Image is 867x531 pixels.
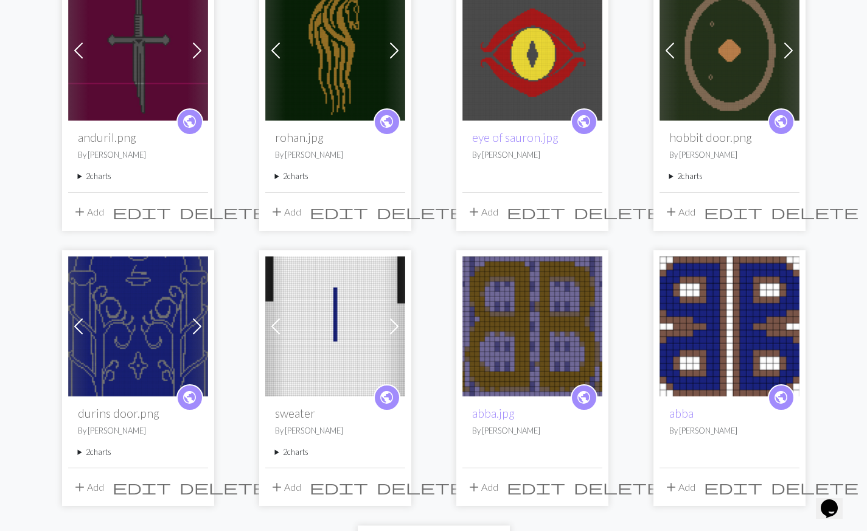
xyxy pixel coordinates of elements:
button: Edit [108,476,175,499]
summary: 2charts [275,446,395,458]
a: abba.jpg [472,406,515,420]
i: Edit [310,205,368,219]
i: Edit [113,205,171,219]
button: Add [462,476,503,499]
span: delete [179,479,267,496]
button: Add [68,476,108,499]
span: delete [377,479,464,496]
p: By [PERSON_NAME] [472,149,593,161]
span: delete [771,203,858,220]
i: public [182,110,197,134]
i: Edit [507,205,565,219]
i: Edit [113,480,171,494]
a: public [768,108,795,135]
img: sweater [265,256,405,396]
button: Edit [108,200,175,223]
p: By [PERSON_NAME] [669,149,790,161]
a: rohan.jpg [265,43,405,55]
i: public [576,385,591,410]
a: public [571,384,597,411]
a: sweater [265,319,405,331]
p: By [PERSON_NAME] [275,149,395,161]
span: add [72,203,87,220]
summary: 2charts [669,171,790,182]
a: anduril.png [68,43,208,55]
span: edit [507,203,565,220]
button: Delete [372,200,468,223]
span: public [773,112,789,131]
span: edit [310,203,368,220]
button: Edit [305,476,372,499]
a: eye of sauron.jpg [472,130,559,144]
button: Edit [503,200,569,223]
button: Add [265,200,305,223]
button: Add [660,476,700,499]
h2: anduril.png [78,130,198,144]
button: Delete [175,200,271,223]
i: public [379,385,394,410]
a: abba [660,319,799,331]
button: Edit [503,476,569,499]
button: Edit [305,200,372,223]
a: public [374,384,400,411]
a: abba [669,406,694,420]
span: edit [704,479,762,496]
img: abba.jpg [462,256,602,396]
span: public [182,112,197,131]
button: Delete [767,476,863,499]
button: Edit [700,200,767,223]
span: add [270,479,284,496]
a: hobbit door.png [660,43,799,55]
h2: hobbit door.png [669,130,790,144]
h2: rohan.jpg [275,130,395,144]
i: Edit [310,480,368,494]
i: Edit [507,480,565,494]
p: By [PERSON_NAME] [78,425,198,437]
img: durins door.png [68,256,208,396]
button: Delete [767,200,863,223]
iframe: chat widget [816,482,855,519]
span: delete [574,203,661,220]
a: durins door.png [68,319,208,331]
span: public [182,388,197,407]
span: edit [113,479,171,496]
a: public [768,384,795,411]
p: By [PERSON_NAME] [275,425,395,437]
i: public [182,385,197,410]
a: public [176,108,203,135]
span: add [467,479,481,496]
i: public [379,110,394,134]
span: edit [704,203,762,220]
button: Add [462,200,503,223]
p: By [PERSON_NAME] [669,425,790,437]
span: public [379,112,394,131]
span: public [576,388,591,407]
p: By [PERSON_NAME] [472,425,593,437]
button: Add [265,476,305,499]
span: add [270,203,284,220]
a: public [176,384,203,411]
a: public [571,108,597,135]
h2: sweater [275,406,395,420]
span: delete [574,479,661,496]
span: add [72,479,87,496]
summary: 2charts [78,171,198,182]
button: Delete [372,476,468,499]
span: public [576,112,591,131]
span: public [379,388,394,407]
a: abba.jpg [462,319,602,331]
span: add [467,203,481,220]
summary: 2charts [275,171,395,182]
span: public [773,388,789,407]
button: Add [660,200,700,223]
span: add [664,479,678,496]
button: Delete [569,200,666,223]
button: Edit [700,476,767,499]
span: delete [377,203,464,220]
i: public [773,385,789,410]
p: By [PERSON_NAME] [78,149,198,161]
i: Edit [704,205,762,219]
i: Edit [704,480,762,494]
h2: durins door.png [78,406,198,420]
span: delete [179,203,267,220]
